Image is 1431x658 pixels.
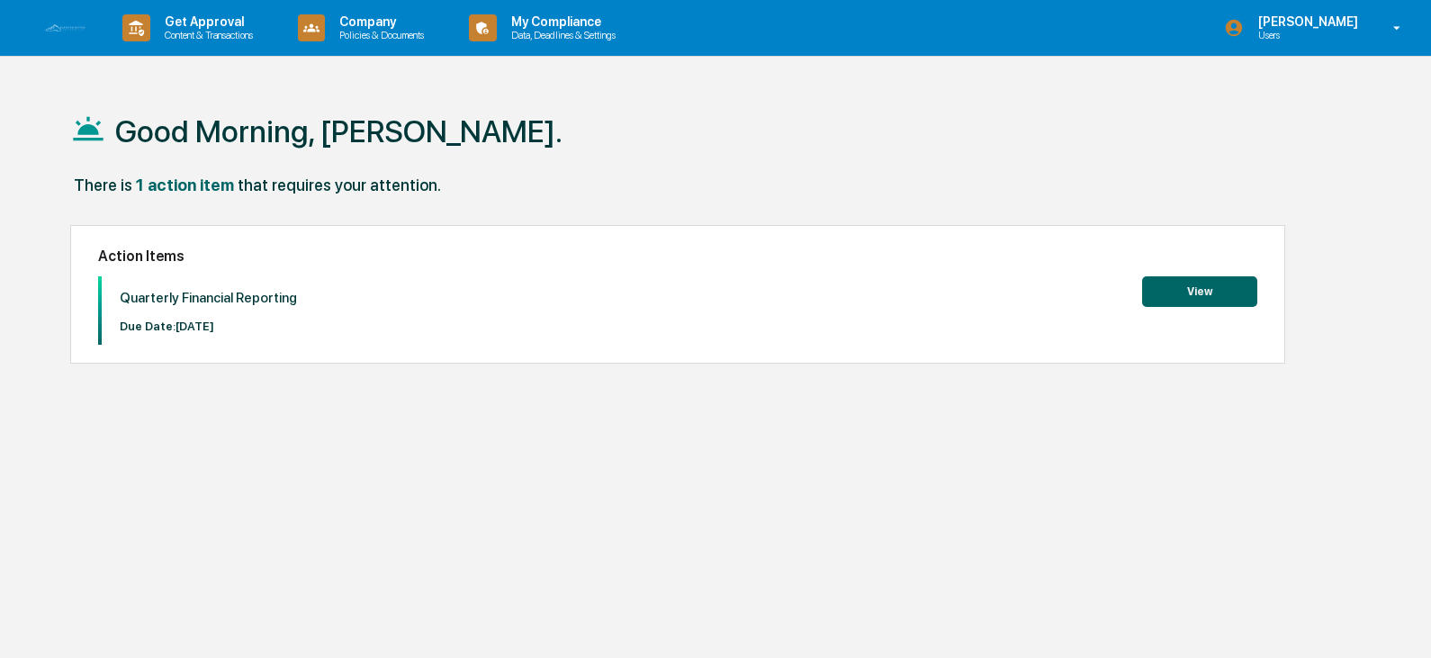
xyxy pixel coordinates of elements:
[150,14,262,29] p: Get Approval
[115,113,562,149] h1: Good Morning, [PERSON_NAME].
[120,320,297,333] p: Due Date: [DATE]
[150,29,262,41] p: Content & Transactions
[74,176,132,194] div: There is
[325,14,433,29] p: Company
[1244,29,1367,41] p: Users
[136,176,234,194] div: 1 action item
[238,176,441,194] div: that requires your attention.
[497,14,625,29] p: My Compliance
[120,290,297,306] p: Quarterly Financial Reporting
[43,23,86,33] img: logo
[1142,276,1257,307] button: View
[1142,282,1257,299] a: View
[325,29,433,41] p: Policies & Documents
[1244,14,1367,29] p: [PERSON_NAME]
[497,29,625,41] p: Data, Deadlines & Settings
[98,248,1257,265] h2: Action Items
